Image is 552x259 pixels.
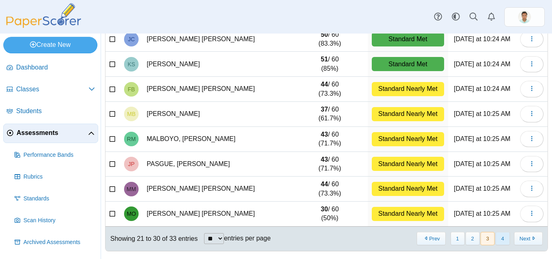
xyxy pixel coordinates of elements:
time: Aug 26, 2025 at 10:24 AM [454,36,510,42]
span: Classes [16,85,88,94]
a: Scan History [11,211,98,230]
a: Rubrics [11,167,98,187]
div: Standard Nearly Met [372,82,445,96]
b: 30 [321,206,328,213]
a: Archived Assessments [11,233,98,252]
button: Previous [417,232,445,245]
span: Archived Assessments [23,238,95,246]
button: Next [514,232,543,245]
span: adonis maynard pilongo [518,11,531,23]
span: KIMBERLY JANE SEARES [128,61,135,67]
span: JAMES MARK M. CASCAJO [128,36,135,42]
td: [PERSON_NAME] [PERSON_NAME] [143,177,292,202]
span: Scan History [23,217,95,225]
span: Students [16,107,95,116]
b: 43 [321,156,328,163]
b: 44 [321,181,328,187]
div: Standard Nearly Met [372,182,445,196]
time: Aug 26, 2025 at 10:25 AM [454,110,510,117]
time: Aug 26, 2025 at 10:25 AM [454,160,510,167]
b: 50 [321,31,328,38]
b: 44 [321,81,328,88]
div: Standard Nearly Met [372,157,445,171]
td: PASGUE, [PERSON_NAME] [143,152,292,177]
a: Dashboard [3,58,98,78]
a: Assessments [3,124,98,143]
span: Performance Bands [23,151,95,159]
a: Students [3,102,98,121]
td: [PERSON_NAME] [PERSON_NAME] [143,27,292,52]
button: 2 [466,232,480,245]
div: Standard Met [372,32,445,46]
span: RASHEL N. MALBOYO [127,136,136,142]
span: MARIANNE F. BADAJOS [127,111,136,117]
a: Performance Bands [11,145,98,165]
label: entries per page [224,235,271,242]
nav: pagination [416,232,543,245]
div: Standard Met [372,57,445,71]
a: ps.qM1w65xjLpOGVUdR [504,7,545,27]
span: Rubrics [23,173,95,181]
td: / 60 (50%) [292,202,368,227]
button: 4 [495,232,510,245]
td: [PERSON_NAME] [PERSON_NAME] [143,202,292,227]
span: MYCAH JANE T. OLIVERIO [127,211,136,217]
time: Aug 26, 2025 at 10:24 AM [454,61,510,67]
time: Aug 26, 2025 at 10:24 AM [454,85,510,92]
img: ps.qM1w65xjLpOGVUdR [518,11,531,23]
div: Showing 21 to 30 of 33 entries [105,227,198,251]
time: Aug 26, 2025 at 10:25 AM [454,185,510,192]
td: MALBOYO, [PERSON_NAME] [143,127,292,152]
td: / 60 (71.7%) [292,127,368,152]
span: JASMINE KEITH C. PASGUE [128,161,135,167]
div: Standard Nearly Met [372,207,445,221]
span: MARBIE JANE S. MALALAY [126,186,136,192]
b: 37 [321,106,328,113]
td: / 60 (71.7%) [292,152,368,177]
td: [PERSON_NAME] [143,102,292,127]
time: Aug 26, 2025 at 10:25 AM [454,135,510,142]
a: PaperScorer [3,22,84,29]
time: Aug 26, 2025 at 10:25 AM [454,210,510,217]
td: / 60 (85%) [292,52,368,77]
a: Classes [3,80,98,99]
span: Standards [23,195,95,203]
b: 51 [321,56,328,63]
b: 43 [321,131,328,138]
td: [PERSON_NAME] [143,52,292,77]
td: [PERSON_NAME] [PERSON_NAME] [143,77,292,102]
span: Assessments [17,128,88,137]
a: Create New [3,37,97,53]
span: FEBIE JANE G. BEZAR [128,86,135,92]
a: Alerts [482,8,500,26]
a: Standards [11,189,98,208]
button: 3 [480,232,495,245]
img: PaperScorer [3,3,84,28]
span: Dashboard [16,63,95,72]
td: / 60 (83.3%) [292,27,368,52]
div: Standard Nearly Met [372,107,445,121]
div: Standard Nearly Met [372,132,445,146]
td: / 60 (61.7%) [292,102,368,127]
td: / 60 (73.3%) [292,177,368,202]
td: / 60 (73.3%) [292,77,368,102]
button: 1 [451,232,465,245]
